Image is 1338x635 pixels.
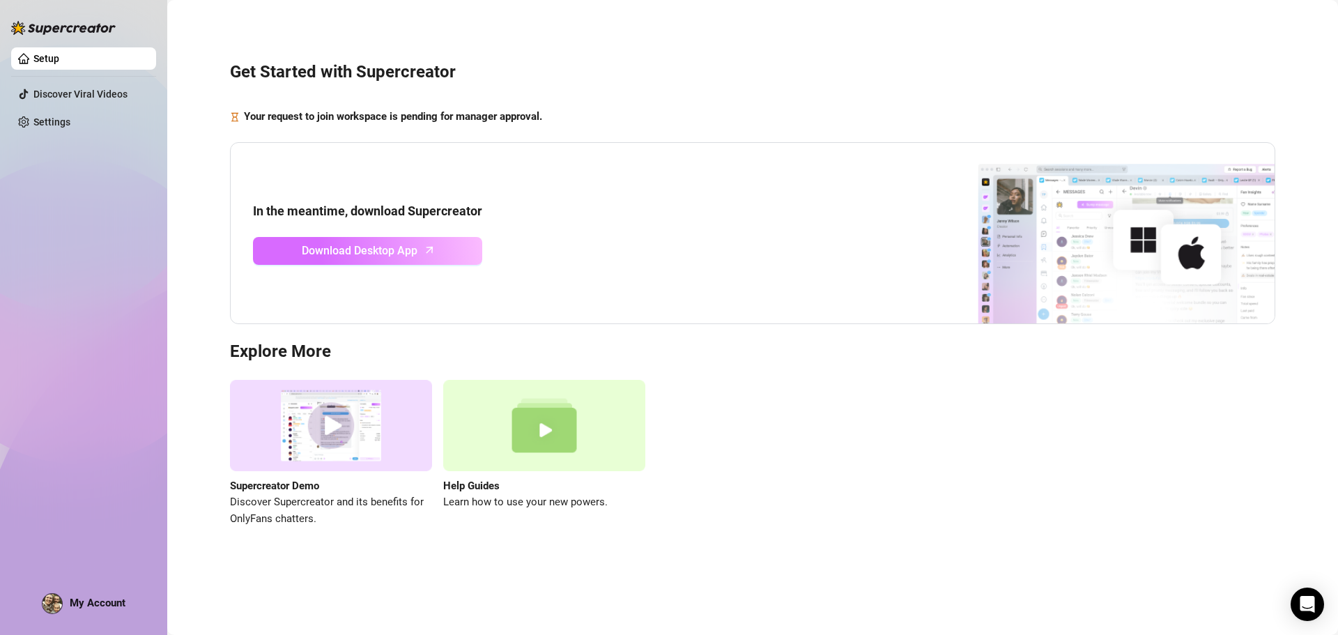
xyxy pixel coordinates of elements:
img: logo-BBDzfeDw.svg [11,21,116,35]
a: Help GuidesLearn how to use your new powers. [443,380,645,527]
strong: Help Guides [443,480,500,492]
div: Open Intercom Messenger [1291,588,1324,621]
a: Discover Viral Videos [33,89,128,100]
h3: Get Started with Supercreator [230,61,1275,84]
span: My Account [70,597,125,609]
h3: Explore More [230,341,1275,363]
strong: Your request to join workspace is pending for manager approval. [244,110,542,123]
strong: In the meantime, download Supercreator [253,204,482,218]
span: hourglass [230,109,240,125]
img: ACg8ocLdZwMPvmFYq4Pv0tpXaD5bwHPD9fnL8C-hJFjEIlCQ7SFfibJy=s96-c [43,594,62,613]
span: Learn how to use your new powers. [443,494,645,511]
a: Setup [33,53,59,64]
strong: Supercreator Demo [230,480,319,492]
span: Download Desktop App [302,242,417,259]
img: supercreator demo [230,380,432,471]
a: Settings [33,116,70,128]
span: Discover Supercreator and its benefits for OnlyFans chatters. [230,494,432,527]
span: arrow-up [422,242,438,258]
a: Download Desktop Apparrow-up [253,237,482,265]
img: download app [926,143,1275,324]
a: Supercreator DemoDiscover Supercreator and its benefits for OnlyFans chatters. [230,380,432,527]
img: help guides [443,380,645,471]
